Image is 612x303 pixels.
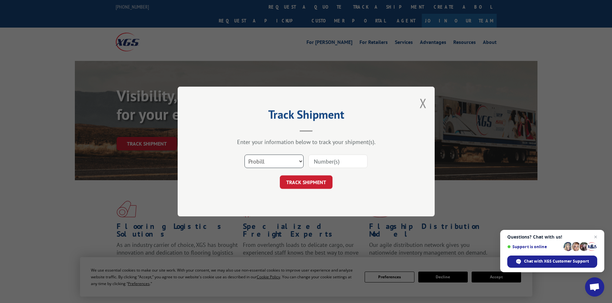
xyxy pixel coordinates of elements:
[420,95,427,112] button: Close modal
[507,244,561,249] span: Support is online
[507,234,597,240] span: Questions? Chat with us!
[210,138,403,146] div: Enter your information below to track your shipment(s).
[524,258,589,264] span: Chat with XGS Customer Support
[308,155,368,168] input: Number(s)
[210,110,403,122] h2: Track Shipment
[592,233,599,241] span: Close chat
[507,256,597,268] div: Chat with XGS Customer Support
[585,277,604,297] div: Open chat
[280,175,333,189] button: TRACK SHIPMENT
